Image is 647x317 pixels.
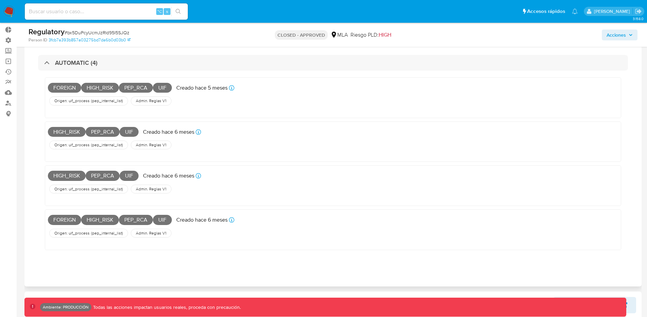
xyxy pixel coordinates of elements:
[25,7,188,16] input: Buscar usuario o caso...
[562,297,620,313] span: Ver Mirada por Persona
[29,26,65,37] b: Regulatory
[157,8,162,15] span: ⌥
[38,55,628,71] div: AUTOMATIC (4)
[119,215,153,225] span: PEP_RCA
[135,230,167,236] span: Admin. Reglas V1
[176,84,228,92] p: Creado hace 5 meses
[176,216,228,224] p: Creado hace 6 meses
[54,186,90,192] span: Origen: uif_process
[379,31,391,39] span: HIGH
[119,83,153,93] span: PEP_RCA
[49,37,130,43] a: 3fcb7a393b857a03275bd7da6b0d03b0
[594,8,632,15] p: joaquin.galliano@mercadolibre.com
[90,142,124,148] span: ( pep_internal_list )
[86,127,120,137] span: PEP_RCA
[143,128,194,136] p: Creado hace 6 meses
[153,83,172,93] span: UIF
[48,171,86,181] span: HIGH_RISK
[86,171,120,181] span: PEP_RCA
[120,127,139,137] span: UIF
[81,83,119,93] span: HIGH_RISK
[65,29,129,36] span: # bx5DuPcyUcmJzRld95I5SJQz
[54,142,90,148] span: Origen: uif_process
[607,30,626,40] span: Acciones
[635,8,642,15] a: Salir
[553,297,636,313] button: Ver Mirada por Persona
[135,98,167,104] span: Admin. Reglas V1
[81,215,119,225] span: HIGH_RISK
[48,127,86,137] span: HIGH_RISK
[90,230,124,236] span: ( pep_internal_list )
[48,215,81,225] span: FOREIGN
[275,30,328,40] p: CLOSED - APPROVED
[153,215,172,225] span: UIF
[572,8,578,14] a: Notificaciones
[48,83,81,93] span: FOREIGN
[143,172,194,180] p: Creado hace 6 meses
[135,186,167,192] span: Admin. Reglas V1
[166,8,168,15] span: s
[135,142,167,148] span: Admin. Reglas V1
[527,8,565,15] span: Accesos rápidos
[91,304,241,311] p: Todas las acciones impactan usuarios reales, proceda con precaución.
[55,59,97,67] h3: AUTOMATIC (4)
[54,230,90,236] span: Origen: uif_process
[90,98,124,104] span: ( pep_internal_list )
[602,30,637,40] button: Acciones
[54,98,90,104] span: Origen: uif_process
[330,31,348,39] div: MLA
[90,186,124,192] span: ( pep_internal_list )
[43,306,89,309] p: Ambiente: PRODUCCIÓN
[351,31,391,39] span: Riesgo PLD:
[171,7,185,16] button: search-icon
[633,16,644,21] span: 3.158.0
[29,37,47,43] b: Person ID
[120,171,139,181] span: UIF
